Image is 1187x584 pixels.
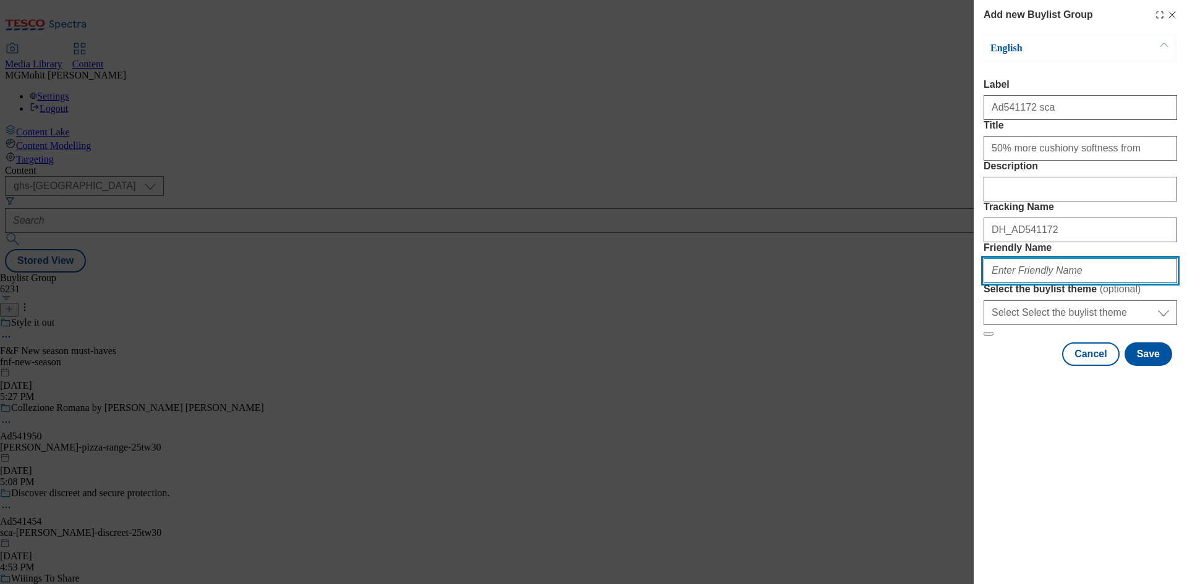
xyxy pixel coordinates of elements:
label: Tracking Name [984,201,1177,213]
label: Title [984,120,1177,131]
button: Save [1125,342,1172,366]
span: ( optional ) [1100,284,1141,294]
label: Select the buylist theme [984,283,1177,295]
button: Cancel [1062,342,1119,366]
input: Enter Description [984,177,1177,201]
label: Friendly Name [984,242,1177,253]
label: Description [984,161,1177,172]
input: Enter Friendly Name [984,258,1177,283]
p: English [990,42,1120,54]
h4: Add new Buylist Group [984,7,1093,22]
input: Enter Label [984,95,1177,120]
input: Enter Tracking Name [984,218,1177,242]
input: Enter Title [984,136,1177,161]
label: Label [984,79,1177,90]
